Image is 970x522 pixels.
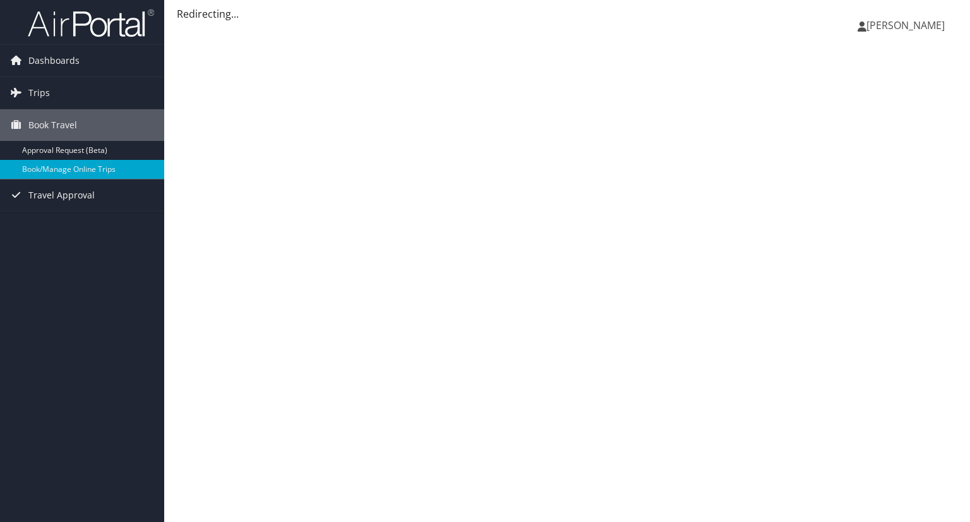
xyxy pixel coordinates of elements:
[28,109,77,141] span: Book Travel
[858,6,957,44] a: [PERSON_NAME]
[28,45,80,76] span: Dashboards
[28,77,50,109] span: Trips
[866,18,945,32] span: [PERSON_NAME]
[28,179,95,211] span: Travel Approval
[28,8,154,38] img: airportal-logo.png
[177,6,957,21] div: Redirecting...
